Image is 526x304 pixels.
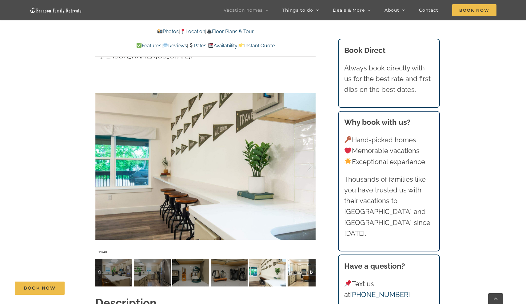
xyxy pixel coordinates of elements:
a: Floor Plans & Tour [206,29,254,34]
img: 📌 [345,280,351,287]
a: Photos [157,29,178,34]
img: 💬 [163,43,168,48]
img: Camp-Stillwater-at-Table-Rock-Lake-Branson-Family-Retreats-vacation-home-1048-scaled.jpg-nggid042... [249,259,286,286]
img: 🌟 [345,158,351,165]
p: Always book directly with us for the best rate and first dibs on the best dates. [344,63,434,95]
img: 📍 [180,29,185,34]
img: 📸 [157,29,162,34]
img: ✅ [137,43,141,48]
a: Reviews [163,43,187,49]
p: Hand-picked homes Memorable vacations Exceptional experience [344,135,434,167]
strong: Have a question? [344,262,405,270]
a: Availability [208,43,237,49]
img: 🔑 [345,136,351,143]
a: Location [180,29,205,34]
span: Book Now [24,286,56,291]
a: Rates [188,43,206,49]
img: 💲 [189,43,193,48]
p: Text us at [344,278,434,300]
img: Camp-Stillwater-at-Table-Rock-Lake-Branson-Family-Retreats-vacation-home-1046-scaled.jpg-nggid042... [211,259,248,286]
img: Branson Family Retreats Logo [30,6,82,14]
a: Instant Quote [239,43,275,49]
p: | | | | [95,42,316,50]
img: 📆 [208,43,213,48]
a: Book Now [15,282,65,295]
b: Book Direct [344,46,385,55]
span: Book Now [452,4,496,16]
img: ❤️ [345,147,351,154]
img: Camp-Stillwater-at-Table-Rock-Lake-Branson-Family-Retreats-vacation-home-1045-scaled.jpg-nggid042... [172,259,209,286]
img: Camp-Stillwater-at-Table-Rock-Lake-Branson-Family-Retreats-vacation-home-1043-scaled.jpg-nggid042... [95,259,132,286]
h3: Why book with us? [344,117,434,128]
img: 🎥 [207,29,212,34]
span: About [385,8,399,12]
p: Thousands of families like you have trusted us with their vacations to [GEOGRAPHIC_DATA] and [GEO... [344,174,434,239]
span: Contact [419,8,438,12]
a: Features [136,43,161,49]
span: Things to do [282,8,313,12]
p: | | [95,28,316,36]
span: Deals & More [333,8,365,12]
img: 👉 [239,43,244,48]
span: Vacation homes [224,8,263,12]
img: Camp-Stillwater-at-Table-Rock-Lake-Branson-Family-Retreats-vacation-home-1044-scaled.jpg-nggid042... [134,259,171,286]
img: Camp-Stillwater-at-Table-Rock-Lake-Branson-Family-Retreats-vacation-home-1051-scaled.jpg-nggid042... [288,259,325,286]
